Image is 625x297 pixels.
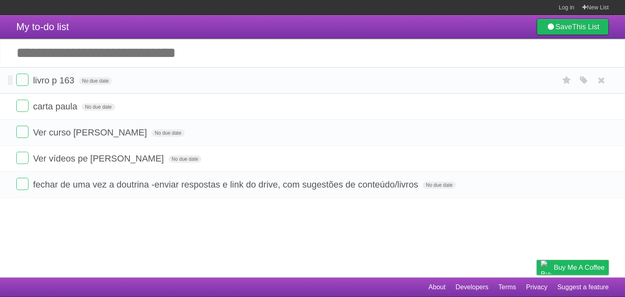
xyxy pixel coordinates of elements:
span: Ver vídeos pe [PERSON_NAME] [33,153,166,164]
span: carta paula [33,101,79,111]
span: No due date [151,129,184,137]
span: No due date [82,103,115,111]
span: livro p 163 [33,75,76,85]
label: Done [16,178,28,190]
span: Buy me a coffee [554,260,605,275]
a: Developers [455,280,488,295]
span: No due date [168,155,201,163]
label: Done [16,126,28,138]
span: Ver curso [PERSON_NAME] [33,127,149,138]
a: Privacy [526,280,547,295]
label: Done [16,152,28,164]
a: SaveThis List [537,19,609,35]
span: No due date [423,181,456,189]
img: Buy me a coffee [541,260,552,274]
span: My to-do list [16,21,69,32]
label: Done [16,100,28,112]
span: fechar de uma vez a doutrina -enviar respostas e link do drive, com sugestões de conteúdo/livros [33,179,420,190]
a: About [428,280,446,295]
b: This List [572,23,599,31]
label: Done [16,74,28,86]
a: Terms [498,280,516,295]
label: Star task [559,74,575,87]
a: Buy me a coffee [537,260,609,275]
span: No due date [79,77,112,85]
a: Suggest a feature [557,280,609,295]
